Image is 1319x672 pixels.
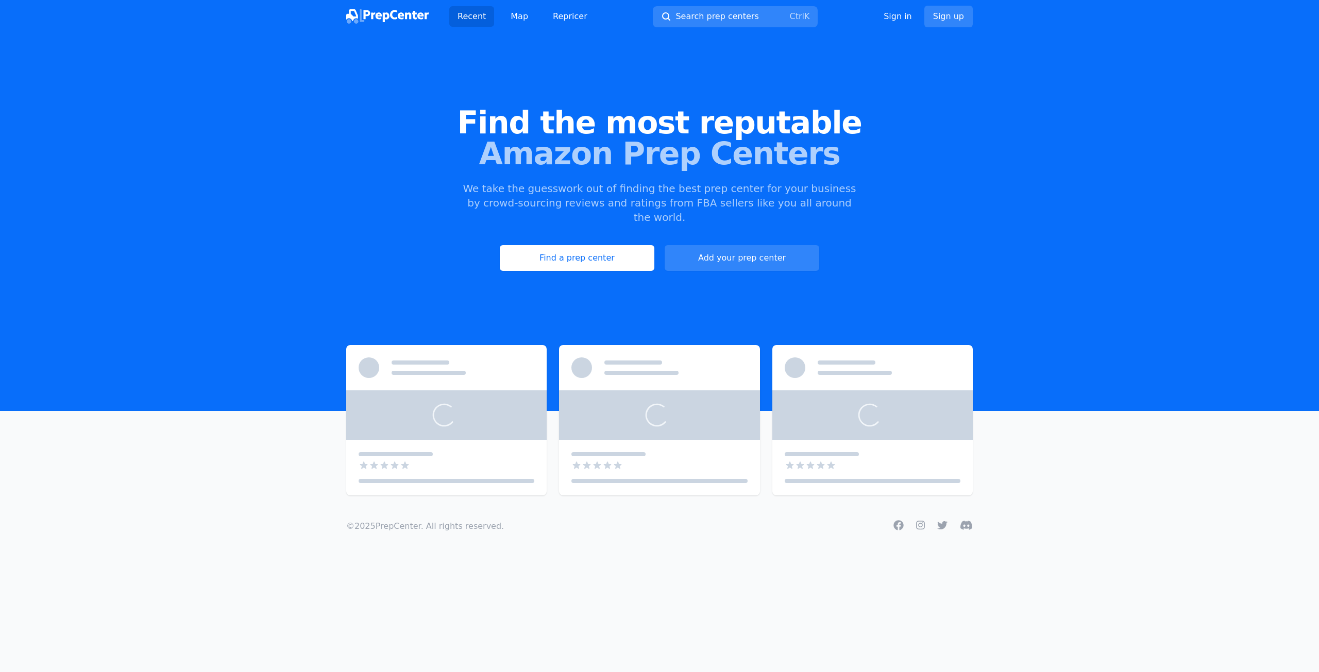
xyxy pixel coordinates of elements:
[462,181,857,225] p: We take the guesswork out of finding the best prep center for your business by crowd-sourcing rev...
[449,6,494,27] a: Recent
[16,107,1303,138] span: Find the most reputable
[500,245,654,271] a: Find a prep center
[545,6,596,27] a: Repricer
[16,138,1303,169] span: Amazon Prep Centers
[884,10,912,23] a: Sign in
[789,11,804,21] kbd: Ctrl
[346,520,504,532] p: © 2025 PrepCenter. All rights reserved.
[924,6,973,27] a: Sign up
[653,6,818,27] button: Search prep centersCtrlK
[502,6,536,27] a: Map
[665,245,819,271] a: Add your prep center
[804,11,810,21] kbd: K
[346,9,429,24] img: PrepCenter
[675,10,758,23] span: Search prep centers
